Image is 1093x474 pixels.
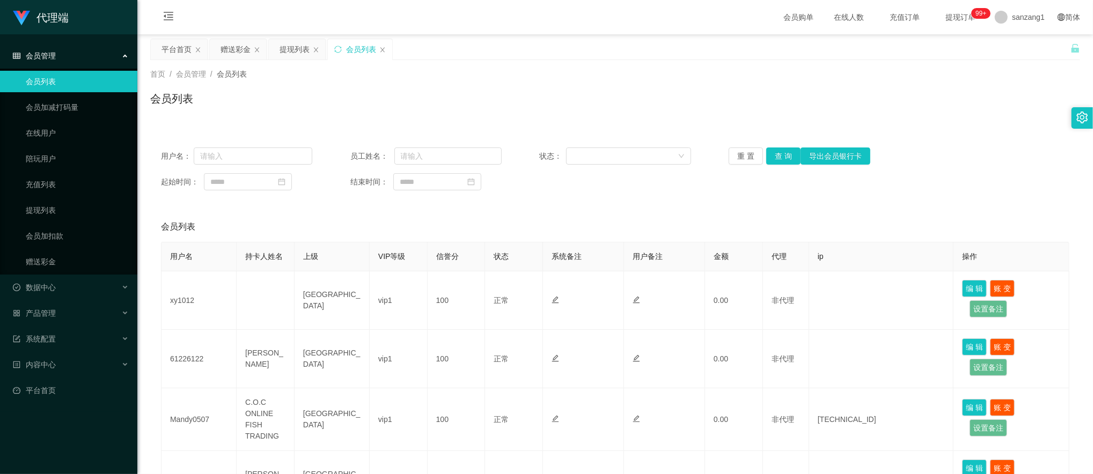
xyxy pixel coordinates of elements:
[26,71,129,92] a: 会员列表
[350,151,394,162] span: 员工姓名：
[295,271,370,330] td: [GEOGRAPHIC_DATA]
[1058,13,1065,21] i: 图标: global
[678,153,685,160] i: 图标: down
[161,176,204,188] span: 起始时间：
[729,147,763,165] button: 重 置
[295,388,370,451] td: [GEOGRAPHIC_DATA]
[26,251,129,272] a: 赠送彩金
[370,330,428,388] td: vip1
[705,271,763,330] td: 0.00
[26,199,129,221] a: 提现列表
[552,252,582,261] span: 系统备注
[772,252,787,261] span: 代理
[13,361,20,368] i: 图标: profile
[962,399,987,416] button: 编 辑
[334,46,342,53] i: 图标: sync
[237,330,295,388] td: [PERSON_NAME]
[394,147,502,165] input: 请输入
[633,296,640,303] i: 图标: edit
[1070,43,1080,53] i: 图标: unlock
[150,70,165,78] span: 首页
[772,354,794,363] span: 非代理
[428,388,486,451] td: 100
[26,122,129,144] a: 在线用户
[370,388,428,451] td: vip1
[772,415,794,424] span: 非代理
[13,335,56,343] span: 系统配置
[428,330,486,388] td: 100
[150,91,193,107] h1: 会员列表
[210,70,212,78] span: /
[162,388,237,451] td: Mandy0507
[13,360,56,369] span: 内容中心
[13,13,69,21] a: 代理端
[633,415,640,423] i: 图标: edit
[13,283,56,292] span: 数据中心
[633,252,663,261] span: 用户备注
[350,176,393,188] span: 结束时间：
[705,330,763,388] td: 0.00
[217,70,247,78] span: 会员列表
[962,252,977,261] span: 操作
[313,47,319,53] i: 图标: close
[370,271,428,330] td: vip1
[539,151,566,162] span: 状态：
[346,39,376,60] div: 会员列表
[828,13,869,21] span: 在线人数
[13,309,56,317] span: 产品管理
[766,147,801,165] button: 查 询
[1076,112,1088,123] i: 图标: setting
[245,252,283,261] span: 持卡人姓名
[990,280,1015,297] button: 账 变
[552,354,559,362] i: 图标: edit
[705,388,763,451] td: 0.00
[801,147,870,165] button: 导出会员银行卡
[26,174,129,195] a: 充值列表
[280,39,310,60] div: 提现列表
[150,1,187,35] i: 图标: menu-fold
[13,380,129,401] a: 图标: dashboard平台首页
[194,147,312,165] input: 请输入
[170,70,172,78] span: /
[970,419,1007,436] button: 设置备注
[772,296,794,305] span: 非代理
[970,300,1007,317] button: 设置备注
[884,13,925,21] span: 充值订单
[970,359,1007,376] button: 设置备注
[379,47,386,53] i: 图标: close
[467,178,475,186] i: 图标: calendar
[818,252,824,261] span: ip
[26,97,129,118] a: 会员加减打码量
[962,280,987,297] button: 编 辑
[378,252,406,261] span: VIP等级
[278,178,285,186] i: 图标: calendar
[13,284,20,291] i: 图标: check-circle-o
[254,47,260,53] i: 图标: close
[990,338,1015,355] button: 账 变
[971,8,991,19] sup: 1101
[26,225,129,247] a: 会员加扣款
[494,296,509,305] span: 正常
[13,11,30,26] img: logo.9652507e.png
[162,39,192,60] div: 平台首页
[13,335,20,343] i: 图标: form
[221,39,251,60] div: 赠送彩金
[436,252,459,261] span: 信誉分
[26,148,129,169] a: 陪玩用户
[494,354,509,363] span: 正常
[962,338,987,355] button: 编 辑
[161,151,194,162] span: 用户名：
[170,252,193,261] span: 用户名
[161,220,195,233] span: 会员列表
[176,70,206,78] span: 会员管理
[633,354,640,362] i: 图标: edit
[552,296,559,303] i: 图标: edit
[13,51,56,60] span: 会员管理
[990,399,1015,416] button: 账 变
[714,252,729,261] span: 金额
[13,52,20,60] i: 图标: table
[162,271,237,330] td: xy1012
[809,388,953,451] td: [TECHNICAL_ID]
[940,13,981,21] span: 提现订单
[13,309,20,317] i: 图标: appstore-o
